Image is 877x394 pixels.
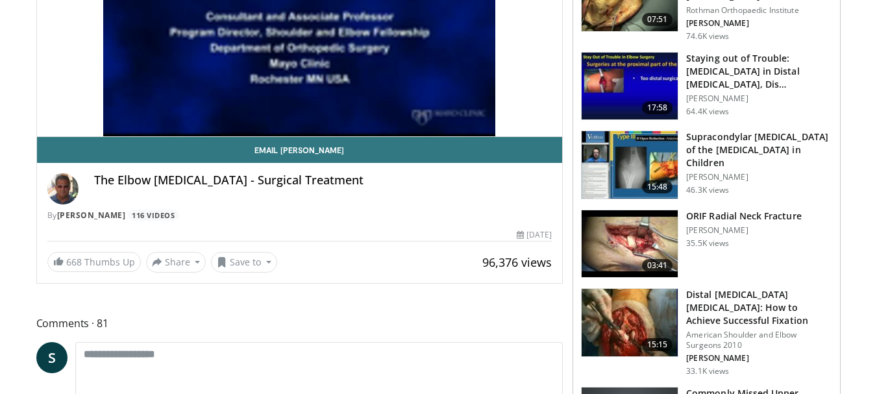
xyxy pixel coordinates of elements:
p: American Shoulder and Elbow Surgeons 2010 [686,330,832,351]
div: [DATE] [517,229,552,241]
span: 15:48 [642,180,673,193]
h3: ORIF Radial Neck Fracture [686,210,802,223]
a: S [36,342,68,373]
img: Picture_3_8_2.png.150x105_q85_crop-smart_upscale.jpg [582,210,678,278]
span: 07:51 [642,13,673,26]
h3: Distal [MEDICAL_DATA] [MEDICAL_DATA]: How to Achieve Successful Fixation [686,288,832,327]
h3: Supracondylar [MEDICAL_DATA] of the [MEDICAL_DATA] in Children [686,130,832,169]
a: 15:15 Distal [MEDICAL_DATA] [MEDICAL_DATA]: How to Achieve Successful Fixation American Shoulder ... [581,288,832,376]
img: Avatar [47,173,79,204]
img: Q2xRg7exoPLTwO8X4xMDoxOjB1O8AjAz_1.150x105_q85_crop-smart_upscale.jpg [582,53,678,120]
p: [PERSON_NAME] [686,18,832,29]
h4: The Elbow [MEDICAL_DATA] - Surgical Treatment [94,173,552,188]
span: Comments 81 [36,315,563,332]
p: [PERSON_NAME] [686,225,802,236]
button: Save to [211,252,277,273]
a: 17:58 Staying out of Trouble: [MEDICAL_DATA] in Distal [MEDICAL_DATA], Dis… [PERSON_NAME] 64.4K v... [581,52,832,121]
a: [PERSON_NAME] [57,210,126,221]
h3: Staying out of Trouble: [MEDICAL_DATA] in Distal [MEDICAL_DATA], Dis… [686,52,832,91]
p: 46.3K views [686,185,729,195]
p: 64.4K views [686,106,729,117]
span: 03:41 [642,259,673,272]
span: 17:58 [642,101,673,114]
a: 03:41 ORIF Radial Neck Fracture [PERSON_NAME] 35.5K views [581,210,832,278]
p: [PERSON_NAME] [686,353,832,363]
img: shawn_1.png.150x105_q85_crop-smart_upscale.jpg [582,289,678,356]
a: 668 Thumbs Up [47,252,141,272]
span: 15:15 [642,338,673,351]
span: 96,376 views [482,254,552,270]
p: [PERSON_NAME] [686,172,832,182]
a: 15:48 Supracondylar [MEDICAL_DATA] of the [MEDICAL_DATA] in Children [PERSON_NAME] 46.3K views [581,130,832,199]
p: 35.5K views [686,238,729,249]
a: Email [PERSON_NAME] [37,137,563,163]
div: By [47,210,552,221]
p: [PERSON_NAME] [686,93,832,104]
img: 07483a87-f7db-4b95-b01b-f6be0d1b3d91.150x105_q85_crop-smart_upscale.jpg [582,131,678,199]
p: 33.1K views [686,366,729,376]
a: 116 Videos [128,210,179,221]
button: Share [146,252,206,273]
p: Rothman Orthopaedic Institute [686,5,832,16]
span: 668 [66,256,82,268]
p: 74.6K views [686,31,729,42]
